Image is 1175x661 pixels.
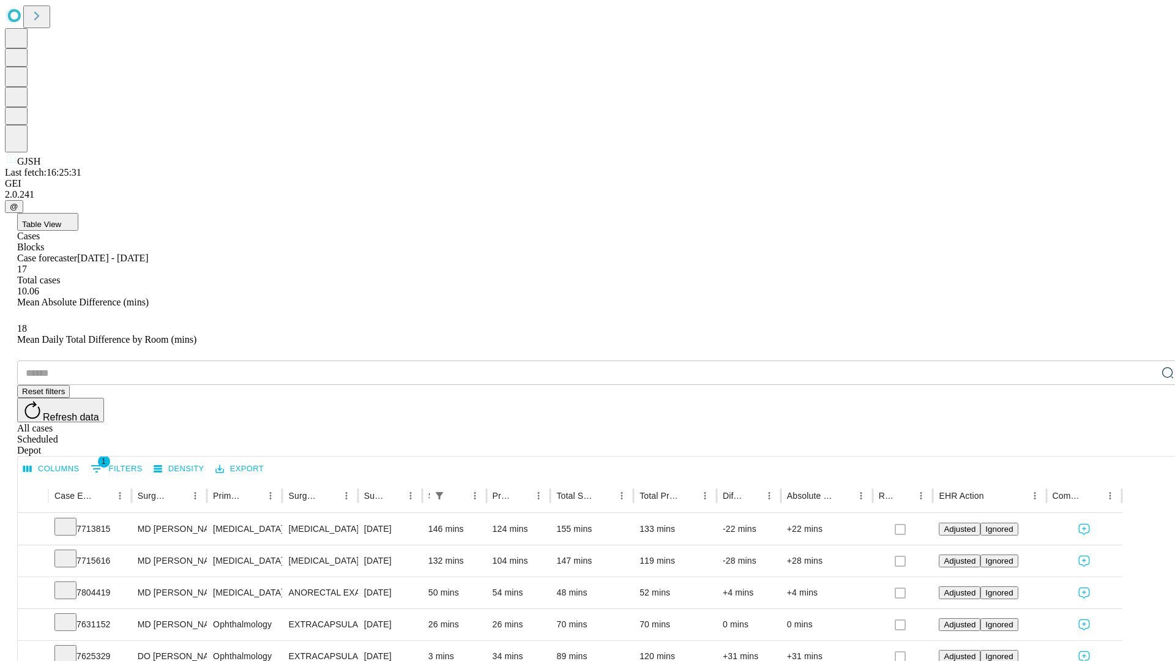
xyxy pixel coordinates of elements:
[245,487,262,504] button: Sort
[787,513,867,545] div: +22 mins
[213,513,276,545] div: [MEDICAL_DATA]
[556,609,627,640] div: 70 mins
[723,577,775,608] div: +4 mins
[288,577,351,608] div: ANORECTAL EXAM UNDER ANESTHESIA
[17,286,39,296] span: 10.06
[187,487,204,504] button: Menu
[428,577,480,608] div: 50 mins
[54,545,125,577] div: 7715616
[787,577,867,608] div: +4 mins
[213,577,276,608] div: [MEDICAL_DATA]
[723,609,775,640] div: 0 mins
[879,491,895,501] div: Resolved in EHR
[466,487,483,504] button: Menu
[17,385,70,398] button: Reset filters
[493,609,545,640] div: 26 mins
[939,555,980,567] button: Adjusted
[939,618,980,631] button: Adjusted
[428,609,480,640] div: 26 mins
[5,200,23,213] button: @
[321,487,338,504] button: Sort
[20,460,83,479] button: Select columns
[288,545,351,577] div: [MEDICAL_DATA]
[787,609,867,640] div: 0 mins
[980,523,1018,536] button: Ignored
[138,491,168,501] div: Surgeon Name
[640,609,711,640] div: 70 mins
[493,577,545,608] div: 54 mins
[364,545,416,577] div: [DATE]
[944,556,975,566] span: Adjusted
[77,253,148,263] span: [DATE] - [DATE]
[939,523,980,536] button: Adjusted
[835,487,852,504] button: Sort
[5,189,1170,200] div: 2.0.241
[338,487,355,504] button: Menu
[431,487,448,504] div: 1 active filter
[1084,487,1102,504] button: Sort
[138,513,201,545] div: MD [PERSON_NAME] E Md
[288,513,351,545] div: [MEDICAL_DATA]
[513,487,530,504] button: Sort
[556,545,627,577] div: 147 mins
[493,513,545,545] div: 124 mins
[640,577,711,608] div: 52 mins
[980,618,1018,631] button: Ignored
[98,455,110,468] span: 1
[22,387,65,396] span: Reset filters
[895,487,912,504] button: Sort
[944,652,975,661] span: Adjusted
[213,609,276,640] div: Ophthalmology
[944,525,975,534] span: Adjusted
[723,545,775,577] div: -28 mins
[138,545,201,577] div: MD [PERSON_NAME] E Md
[288,491,319,501] div: Surgery Name
[787,491,834,501] div: Absolute Difference
[43,412,99,422] span: Refresh data
[170,487,187,504] button: Sort
[944,620,975,629] span: Adjusted
[723,513,775,545] div: -22 mins
[54,513,125,545] div: 7713815
[787,545,867,577] div: +28 mins
[493,545,545,577] div: 104 mins
[24,551,42,572] button: Expand
[24,614,42,636] button: Expand
[17,156,40,166] span: GJSH
[151,460,207,479] button: Density
[364,491,384,501] div: Surgery Date
[985,487,1002,504] button: Sort
[5,167,81,177] span: Last fetch: 16:25:31
[556,513,627,545] div: 155 mins
[939,491,983,501] div: EHR Action
[17,275,60,285] span: Total cases
[944,588,975,597] span: Adjusted
[696,487,714,504] button: Menu
[88,459,146,479] button: Show filters
[17,323,27,334] span: 18
[985,556,1013,566] span: Ignored
[213,491,244,501] div: Primary Service
[596,487,613,504] button: Sort
[744,487,761,504] button: Sort
[640,513,711,545] div: 133 mins
[54,609,125,640] div: 7631152
[428,513,480,545] div: 146 mins
[530,487,547,504] button: Menu
[428,545,480,577] div: 132 mins
[54,491,93,501] div: Case Epic Id
[556,577,627,608] div: 48 mins
[17,334,196,345] span: Mean Daily Total Difference by Room (mins)
[980,555,1018,567] button: Ignored
[17,264,27,274] span: 17
[288,609,351,640] div: EXTRACAPSULAR CATARACT REMOVAL WITH [MEDICAL_DATA]
[985,652,1013,661] span: Ignored
[385,487,402,504] button: Sort
[17,398,104,422] button: Refresh data
[10,202,18,211] span: @
[402,487,419,504] button: Menu
[212,460,267,479] button: Export
[24,519,42,540] button: Expand
[640,545,711,577] div: 119 mins
[94,487,111,504] button: Sort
